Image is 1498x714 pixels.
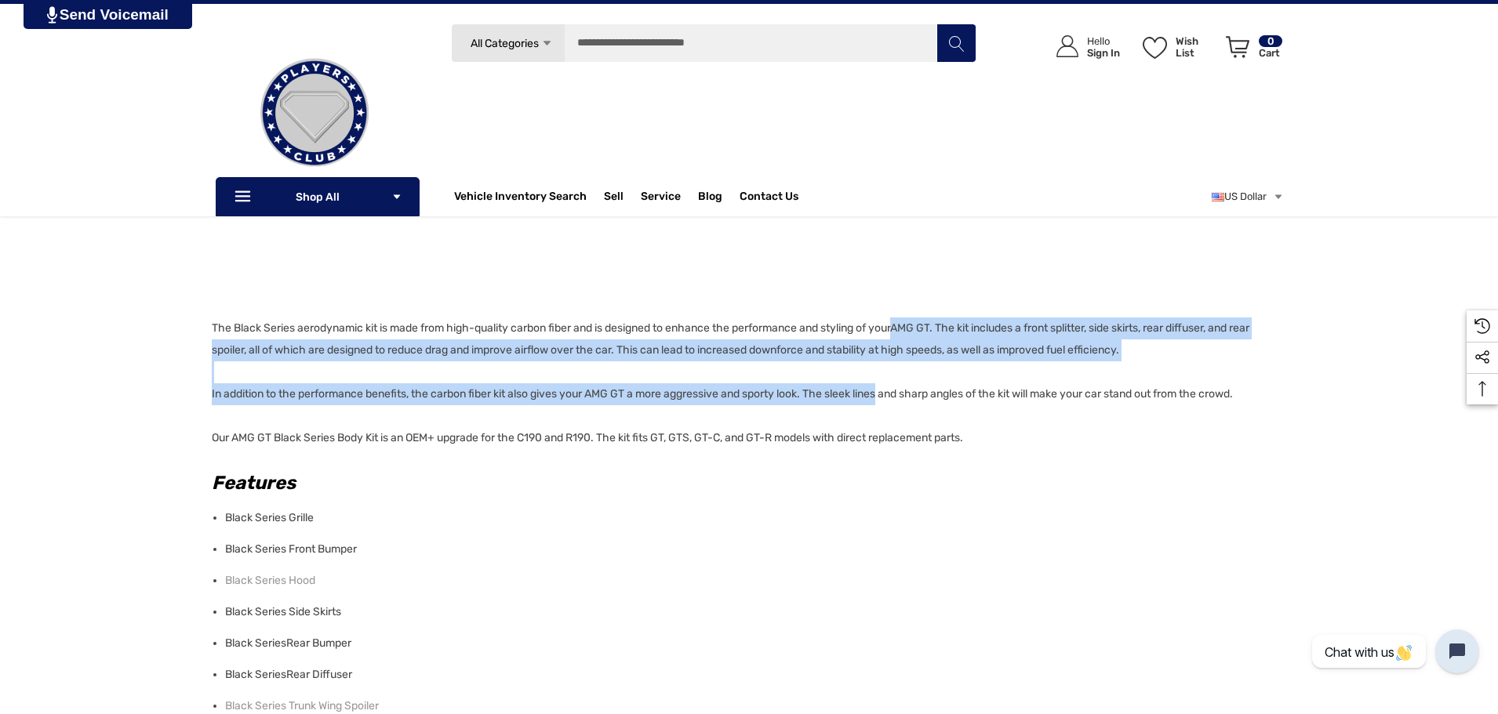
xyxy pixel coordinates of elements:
span: All Categories [470,37,538,50]
p: Wish List [1176,35,1217,59]
p: 0 [1259,35,1282,47]
svg: Top [1467,381,1498,397]
a: Sign in [1038,20,1128,74]
a: Sell [604,181,641,212]
a: All Categories Icon Arrow Down Icon Arrow Up [451,24,565,63]
span: Black Series [225,636,286,650]
p: Shop All [216,177,420,216]
svg: Icon User Account [1056,35,1078,57]
a: USD [1212,181,1284,212]
a: Black Series Hood [225,565,315,596]
span: AMG GT [890,321,929,335]
h2: Features [212,469,1277,497]
li: Rear Bumper [225,628,1277,659]
p: Sign In [1087,47,1120,59]
li: Black Series Front Bumper [225,534,1277,565]
svg: Icon Arrow Down [541,38,553,49]
li: Rear Diffuser [225,659,1277,690]
li: Black Series Grille [225,502,1277,534]
p: Cart [1259,47,1282,59]
button: Search [936,24,976,63]
a: Service [641,190,681,207]
svg: Wish List [1143,37,1167,59]
a: Wish List Wish List [1136,20,1219,74]
svg: Icon Line [233,188,256,206]
svg: Recently Viewed [1474,318,1490,334]
li: Black Series Side Skirts [225,596,1277,628]
span: Sell [604,190,624,207]
a: Vehicle Inventory Search [454,190,587,207]
svg: Social Media [1474,350,1490,365]
a: Blog [698,190,722,207]
svg: Review Your Cart [1226,36,1249,58]
a: Contact Us [740,190,798,207]
img: Players Club | Cars For Sale [236,34,393,191]
span: Black Series [225,668,286,681]
span: The Black Series aerodynamic kit is made from high-quality carbon fiber and is designed to enhanc... [212,321,890,335]
svg: Icon Arrow Down [391,191,402,202]
span: In addition to the performance benefits, the carbon fiber kit also gives your AMG GT a more aggre... [212,387,1233,400]
span: Our AMG GT Black Series Body Kit is an OEM+ upgrade for the C190 and R190. The kit fits GT, GTS, ... [212,431,963,444]
a: Cart with 0 items [1219,20,1284,81]
p: Hello [1087,35,1120,47]
img: PjwhLS0gR2VuZXJhdG9yOiBHcmF2aXQuaW8gLS0+PHN2ZyB4bWxucz0iaHR0cDovL3d3dy53My5vcmcvMjAwMC9zdmciIHhtb... [47,6,57,24]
